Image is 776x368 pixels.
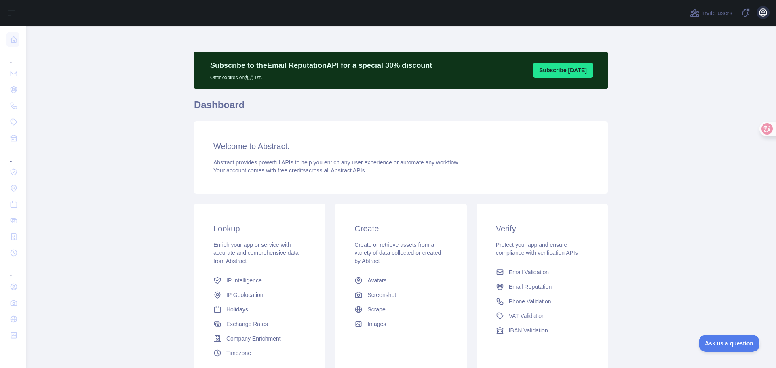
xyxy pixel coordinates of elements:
[6,262,19,278] div: ...
[226,276,262,284] span: IP Intelligence
[351,288,450,302] a: Screenshot
[213,159,460,166] span: Abstract provides powerful APIs to help you enrich any user experience or automate any workflow.
[194,99,608,118] h1: Dashboard
[351,317,450,331] a: Images
[688,6,734,19] button: Invite users
[210,273,309,288] a: IP Intelligence
[509,312,545,320] span: VAT Validation
[509,268,549,276] span: Email Validation
[210,331,309,346] a: Company Enrichment
[509,297,551,305] span: Phone Validation
[213,141,588,152] h3: Welcome to Abstract.
[367,276,386,284] span: Avatars
[6,147,19,163] div: ...
[509,326,548,334] span: IBAN Validation
[367,320,386,328] span: Images
[533,63,593,78] button: Subscribe [DATE]
[367,305,385,313] span: Scrape
[210,302,309,317] a: Holidays
[509,283,552,291] span: Email Reputation
[210,288,309,302] a: IP Geolocation
[496,242,578,256] span: Protect your app and ensure compliance with verification APIs
[226,349,251,357] span: Timezone
[493,294,592,309] a: Phone Validation
[278,167,306,174] span: free credits
[210,346,309,360] a: Timezone
[226,305,248,313] span: Holidays
[493,309,592,323] a: VAT Validation
[354,223,447,234] h3: Create
[6,48,19,65] div: ...
[493,265,592,280] a: Email Validation
[701,8,732,18] span: Invite users
[354,242,441,264] span: Create or retrieve assets from a variety of data collected or created by Abtract
[213,242,299,264] span: Enrich your app or service with accurate and comprehensive data from Abstract
[210,317,309,331] a: Exchange Rates
[226,320,268,328] span: Exchange Rates
[213,223,306,234] h3: Lookup
[496,223,588,234] h3: Verify
[210,71,432,81] p: Offer expires on 九月 1st.
[367,291,396,299] span: Screenshot
[493,280,592,294] a: Email Reputation
[226,291,264,299] span: IP Geolocation
[699,335,760,352] iframe: Toggle Customer Support
[351,273,450,288] a: Avatars
[213,167,366,174] span: Your account comes with across all Abstract APIs.
[210,60,432,71] p: Subscribe to the Email Reputation API for a special 30 % discount
[351,302,450,317] a: Scrape
[226,334,281,343] span: Company Enrichment
[493,323,592,338] a: IBAN Validation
